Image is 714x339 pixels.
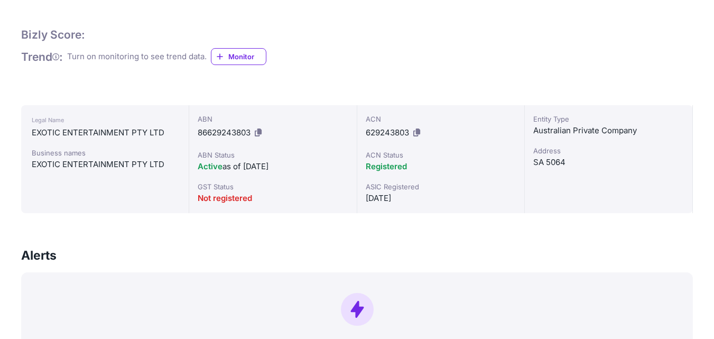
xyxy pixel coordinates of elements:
[32,158,178,171] div: EXOTIC ENTERTAINMENT PTY LTD
[228,51,266,62] span: Monitor
[533,156,684,169] div: SA 5064
[198,150,348,160] div: ABN Status
[32,114,178,126] div: Legal Name
[21,50,63,64] h1: Trend :
[32,126,178,139] div: EXOTIC ENTERTAINMENT PTY LTD
[366,161,407,171] span: Registered
[211,48,266,65] a: Monitor
[533,114,684,124] div: Entity Type
[32,148,178,158] div: Business names
[533,124,684,137] div: Australian Private Company
[366,181,516,192] div: ASIC Registered
[21,247,57,264] h3: Alerts
[198,161,222,171] span: Active
[198,160,348,173] div: as of [DATE]
[366,150,516,160] div: ACN Status
[198,114,348,124] div: ABN
[198,181,348,192] div: GST Status
[533,145,684,156] div: Address
[366,192,516,205] div: [DATE]
[366,127,409,138] span: 629243803
[366,114,516,124] div: ACN
[21,28,85,42] h1: Bizly Score:
[67,51,207,63] div: Turn on monitoring to see trend data.
[198,193,252,203] span: Not registered
[198,127,251,138] span: 86629243803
